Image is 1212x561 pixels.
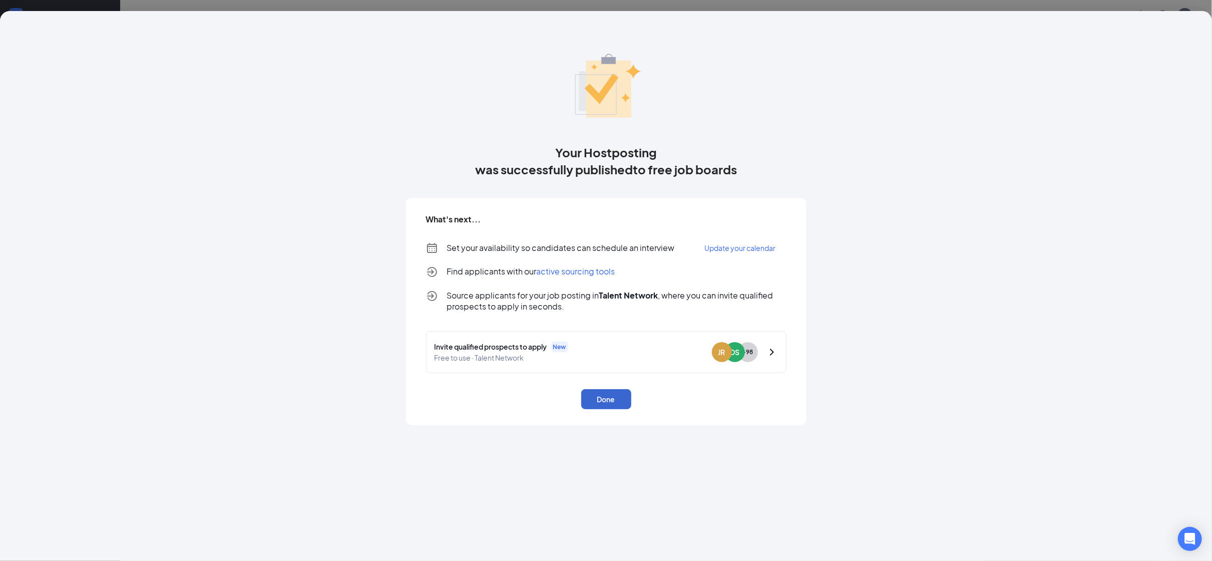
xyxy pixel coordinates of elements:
[426,266,438,278] svg: Logout
[426,214,481,225] h5: What's next...
[742,348,753,357] span: + 98
[475,144,737,178] span: Your Hostposting was successfully published to free job boards
[1178,527,1202,551] div: Open Intercom Messenger
[447,242,675,253] p: Set your availability so candidates can schedule an interview
[447,290,786,312] span: Source applicants for your job posting in , where you can invite qualified prospects to apply in ...
[435,341,547,352] span: Invite qualified prospects to apply
[599,290,658,301] strong: Talent Network
[426,290,438,302] svg: Logout
[553,343,566,351] span: New
[718,347,725,357] div: JR
[705,243,776,252] span: Update your calendar
[766,346,778,358] svg: ChevronRight
[537,266,615,276] span: active sourcing tools
[561,41,651,124] img: success_banner
[581,389,631,409] button: Done
[447,266,615,278] p: Find applicants with our
[730,347,739,357] div: DS
[435,352,712,363] span: Free to use · Talent Network
[426,242,438,254] svg: Calendar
